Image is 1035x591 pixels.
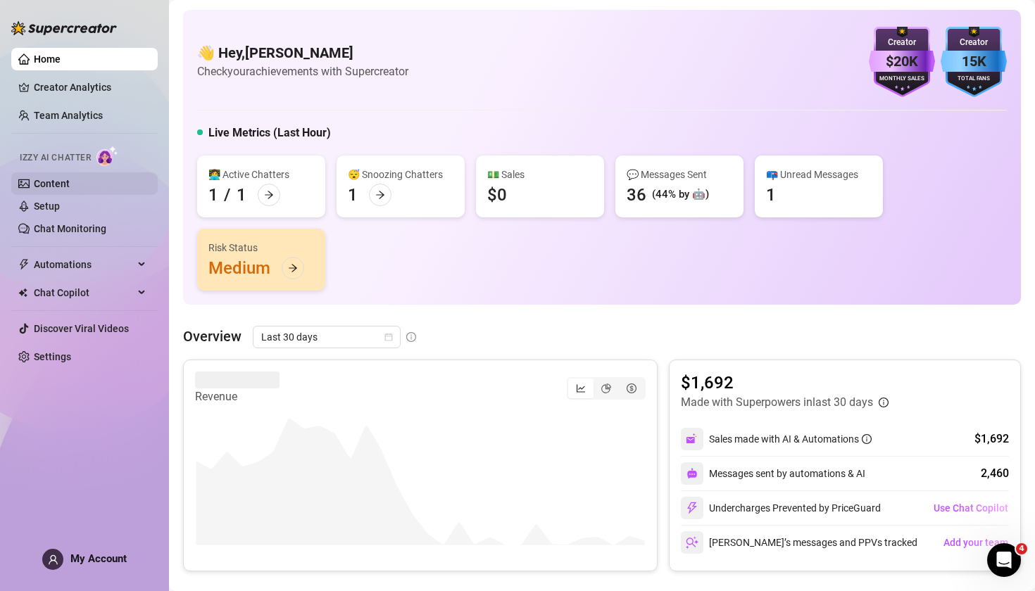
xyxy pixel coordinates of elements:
div: Creator [941,36,1007,49]
span: Izzy AI Chatter [20,151,91,165]
div: 📪 Unread Messages [766,167,872,182]
div: 36 [627,184,646,206]
div: Total Fans [941,75,1007,84]
span: line-chart [576,383,586,393]
div: $20K [869,51,935,72]
div: Creator [869,36,935,49]
span: Last 30 days [261,326,392,348]
div: 1 [237,184,246,206]
span: calendar [384,333,393,341]
img: AI Chatter [96,146,118,166]
a: Setup [34,201,60,212]
div: Monthly Sales [869,75,935,84]
span: pie-chart [601,383,611,393]
img: blue-badge-DgoSNQY1.svg [941,27,1007,97]
div: [PERSON_NAME]’s messages and PPVs tracked [681,531,917,554]
article: Made with Superpowers in last 30 days [681,394,873,411]
div: Messages sent by automations & AI [681,462,865,485]
div: (44% by 🤖) [652,186,709,203]
a: Creator Analytics [34,76,146,99]
button: Use Chat Copilot [933,497,1009,519]
div: 1 [348,184,358,206]
span: info-circle [862,434,872,444]
article: Revenue [195,388,280,405]
img: logo-BBDzfeDw.svg [11,21,117,35]
div: Sales made with AI & Automations [709,431,872,447]
span: info-circle [879,398,889,407]
button: Add your team [943,531,1009,554]
div: 2,460 [981,465,1009,482]
article: Check your achievements with Supercreator [197,63,408,80]
span: arrow-right [375,190,385,200]
img: svg%3e [686,502,698,514]
a: Discover Viral Videos [34,323,129,334]
h4: 👋 Hey, [PERSON_NAME] [197,43,408,63]
div: 💬 Messages Sent [627,167,732,182]
span: arrow-right [264,190,274,200]
article: $1,692 [681,371,889,394]
a: Content [34,178,70,189]
div: 😴 Snoozing Chatters [348,167,453,182]
div: segmented control [567,377,646,400]
span: user [48,554,58,565]
a: Team Analytics [34,110,103,121]
span: My Account [70,552,127,565]
span: arrow-right [288,263,298,273]
span: info-circle [406,332,416,342]
div: 💵 Sales [487,167,593,182]
div: Risk Status [208,240,314,255]
span: Add your team [943,537,1008,548]
div: 1 [766,184,776,206]
img: svg%3e [686,468,698,479]
span: 4 [1016,543,1027,554]
img: svg%3e [686,433,698,445]
img: svg%3e [686,536,698,549]
span: dollar-circle [627,383,636,393]
img: purple-badge-B9DA21FR.svg [869,27,935,97]
div: Undercharges Prevented by PriceGuard [681,497,881,519]
article: Overview [183,326,241,347]
a: Chat Monitoring [34,223,106,234]
span: Use Chat Copilot [934,502,1008,514]
div: 1 [208,184,218,206]
div: 15K [941,51,1007,72]
span: Chat Copilot [34,281,134,304]
a: Home [34,53,61,65]
h5: Live Metrics (Last Hour) [208,125,331,141]
div: $1,692 [974,431,1009,447]
img: Chat Copilot [18,288,27,298]
div: $0 [487,184,507,206]
div: 👩‍💻 Active Chatters [208,167,314,182]
span: Automations [34,253,134,276]
a: Settings [34,351,71,362]
iframe: Intercom live chat [987,543,1021,577]
span: thunderbolt [18,259,30,270]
